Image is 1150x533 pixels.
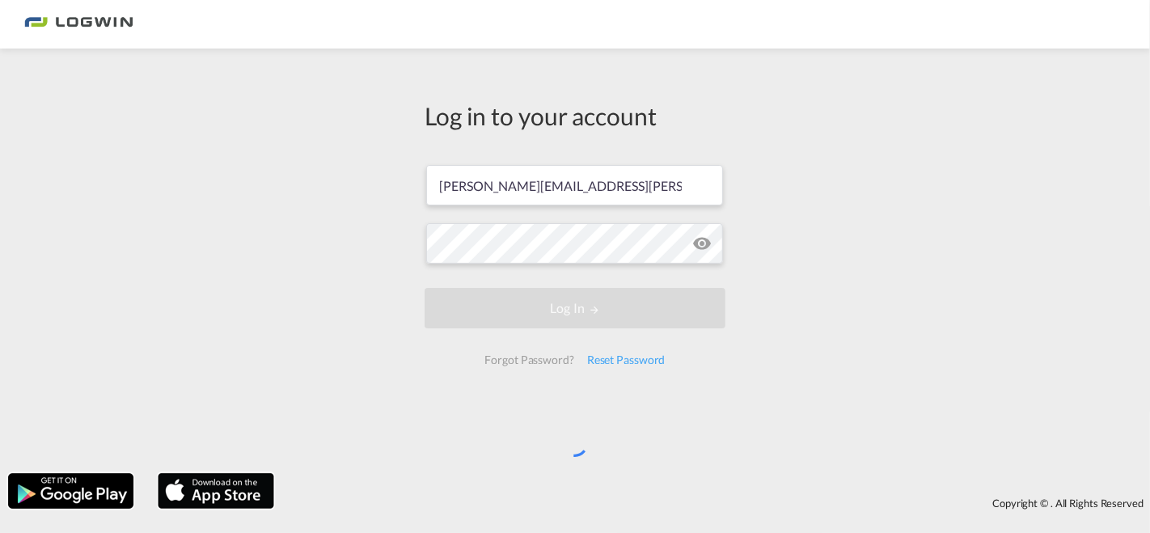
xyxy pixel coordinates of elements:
[478,345,580,374] div: Forgot Password?
[6,472,135,510] img: google.png
[282,489,1150,517] div: Copyright © . All Rights Reserved
[692,234,712,253] md-icon: icon-eye-off
[581,345,672,374] div: Reset Password
[426,165,723,205] input: Enter email/phone number
[156,472,276,510] img: apple.png
[425,288,725,328] button: LOGIN
[425,99,725,133] div: Log in to your account
[24,6,133,43] img: bc73a0e0d8c111efacd525e4c8ad7d32.png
